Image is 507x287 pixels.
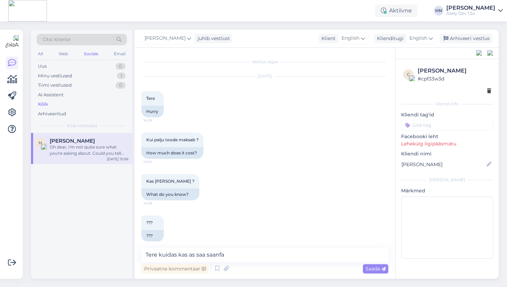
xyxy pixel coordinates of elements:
span: H [39,140,42,145]
div: All [37,49,44,58]
div: Minu vestlused [38,73,72,79]
img: Askly Logo [6,35,19,48]
img: pd [476,50,483,56]
div: Oh dear, I'm not quite sure what you're asking about. Could you tell me which product or service ... [50,144,128,156]
span: 14:34 [143,159,169,164]
span: Otsi kliente [43,36,70,43]
img: zendesk [487,50,494,56]
div: Arhiveeritud [38,111,66,117]
div: Arhiveeri vestlus [439,34,493,43]
div: 0 [116,63,126,70]
div: Kõik [38,101,48,108]
div: Klient [319,35,336,42]
span: Kõik vestlused [67,123,97,129]
span: 14:36 [143,201,169,206]
span: [PERSON_NAME] [145,35,186,42]
div: [PERSON_NAME] [418,67,491,75]
p: Facebooki leht [401,133,493,140]
p: Kliendi nimi [401,150,493,157]
div: Web [57,49,69,58]
div: Uus [38,63,47,70]
textarea: Tere kuidas kas as saa saanfa [141,248,388,262]
div: What do you know? [141,189,199,200]
div: 0 [116,82,126,89]
div: [PERSON_NAME] [401,177,493,183]
div: ??? [141,230,164,242]
div: Socials [82,49,100,58]
div: Askly Dev 1.5a [446,11,495,16]
div: Email [112,49,127,58]
div: HN [434,6,444,16]
p: Lehekülg ligipääsmatu [401,140,493,147]
span: Saada [366,266,386,272]
div: juhib vestlust [195,35,230,42]
p: Märkmed [401,187,493,194]
div: 1 [117,73,126,79]
div: [PERSON_NAME] [446,5,495,11]
span: English [341,35,359,42]
span: 14:29 [143,118,169,123]
input: Lisa tag [401,120,493,130]
span: Hans Niinemäe [50,138,95,144]
div: How much does it cost? [141,147,203,159]
div: Tiimi vestlused [38,82,72,89]
input: Lisa nimi [401,161,485,168]
div: AI Assistent [38,92,63,98]
div: Privaatne kommentaar [141,264,209,274]
span: English [409,35,427,42]
p: Kliendi tag'id [401,111,493,118]
div: Hurry [141,106,164,117]
div: # cpf33w3d [418,75,491,83]
span: Kas [PERSON_NAME] ? [146,179,195,184]
div: Vestlus algas [141,59,388,65]
span: Kui palju toode maksab ? [146,137,199,142]
span: c [407,72,410,77]
span: Tere [146,96,155,101]
div: [DATE] [141,73,388,79]
a: [PERSON_NAME]Askly Dev 1.5a [446,5,503,16]
div: Aktiivne [375,4,417,17]
span: ??? [146,220,153,225]
div: Klienditugi [374,35,404,42]
div: [DATE] 15:06 [107,156,128,162]
div: Kliendi info [401,101,493,107]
